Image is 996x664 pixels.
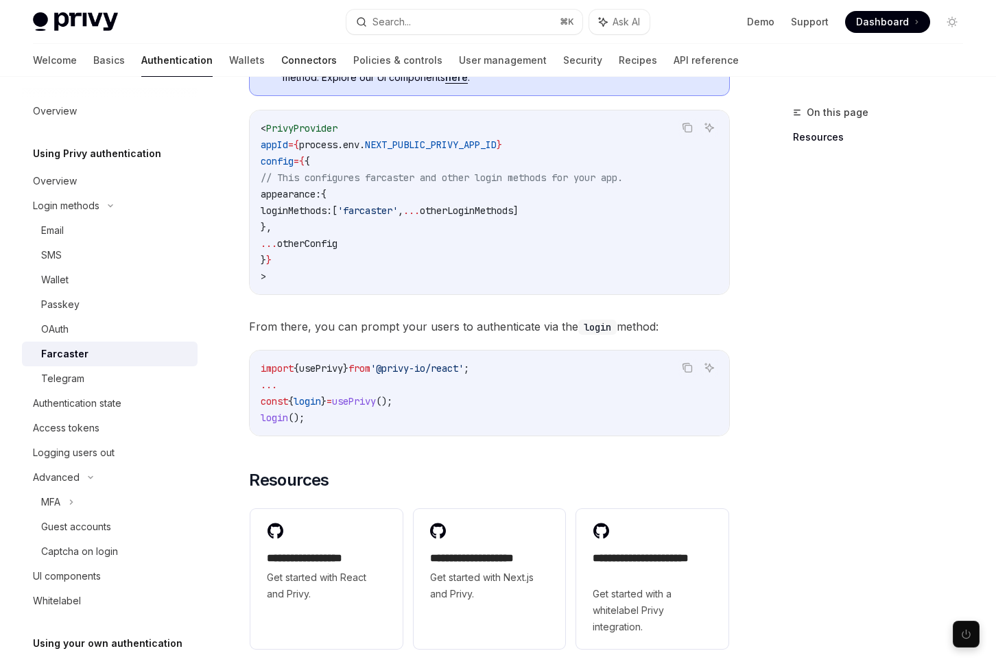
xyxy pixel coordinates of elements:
span: } [266,254,272,266]
a: Authentication [141,44,213,77]
div: UI components [33,568,101,584]
span: import [261,362,294,375]
span: appId [261,139,288,151]
a: Farcaster [22,342,198,366]
a: UI components [22,564,198,589]
h5: Using Privy authentication [33,145,161,162]
span: = [288,139,294,151]
button: Ask AI [700,359,718,377]
span: } [343,362,348,375]
button: Ask AI [700,119,718,137]
a: Policies & controls [353,44,442,77]
span: ] [513,204,519,217]
span: < [261,122,266,134]
a: Overview [22,169,198,193]
span: On this page [807,104,868,121]
a: Resources [793,126,974,148]
span: ⌘ K [560,16,574,27]
span: , [398,204,403,217]
span: . [337,139,343,151]
span: appearance: [261,188,321,200]
div: Overview [33,173,77,189]
h5: Using your own authentication [33,635,182,652]
span: } [261,254,266,266]
button: Copy the contents from the code block [678,359,696,377]
a: Basics [93,44,125,77]
span: Get started with Next.js and Privy. [430,569,549,602]
a: Welcome [33,44,77,77]
div: Farcaster [41,346,88,362]
span: process [299,139,337,151]
div: SMS [41,247,62,263]
a: Whitelabel [22,589,198,613]
span: } [497,139,502,151]
span: From there, you can prompt your users to authenticate via the method: [249,317,730,336]
a: Recipes [619,44,657,77]
div: Telegram [41,370,84,387]
a: Passkey [22,292,198,317]
code: login [578,320,617,335]
span: { [288,395,294,407]
span: (); [376,395,392,407]
a: Security [563,44,602,77]
div: Passkey [41,296,80,313]
span: = [327,395,332,407]
div: Guest accounts [41,519,111,535]
a: Wallets [229,44,265,77]
div: Advanced [33,469,80,486]
div: Login methods [33,198,99,214]
a: Dashboard [845,11,930,33]
span: > [261,270,266,283]
a: API reference [674,44,739,77]
div: Wallet [41,272,69,288]
div: Whitelabel [33,593,81,609]
div: Authentication state [33,395,121,412]
span: { [321,188,327,200]
span: // This configures farcaster and other login methods for your app. [261,171,623,184]
span: { [299,155,305,167]
span: Resources [249,469,329,491]
div: Search... [372,14,411,30]
span: const [261,395,288,407]
span: env [343,139,359,151]
span: (); [288,412,305,424]
a: OAuth [22,317,198,342]
button: Toggle dark mode [941,11,963,33]
a: Guest accounts [22,514,198,539]
div: MFA [41,494,60,510]
a: Support [791,15,829,29]
span: ; [464,362,469,375]
span: from [348,362,370,375]
a: Overview [22,99,198,123]
div: Captcha on login [41,543,118,560]
div: Email [41,222,64,239]
span: }, [261,221,272,233]
a: here [445,71,468,84]
span: { [294,362,299,375]
span: ... [403,204,420,217]
span: 'farcaster' [337,204,398,217]
a: Demo [747,15,774,29]
div: OAuth [41,321,69,337]
span: Ask AI [613,15,640,29]
div: Logging users out [33,444,115,461]
span: Dashboard [856,15,909,29]
span: '@privy-io/react' [370,362,464,375]
button: Ask AI [589,10,650,34]
a: Email [22,218,198,243]
span: PrivyProvider [266,122,337,134]
a: User management [459,44,547,77]
div: Access tokens [33,420,99,436]
a: Authentication state [22,391,198,416]
a: Telegram [22,366,198,391]
a: SMS [22,243,198,268]
span: NEXT_PUBLIC_PRIVY_APP_ID [365,139,497,151]
span: . [359,139,365,151]
span: loginMethods: [261,204,332,217]
button: Copy the contents from the code block [678,119,696,137]
span: otherConfig [277,237,337,250]
span: ... [261,379,277,391]
span: login [294,395,321,407]
span: } [321,395,327,407]
span: { [305,155,310,167]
